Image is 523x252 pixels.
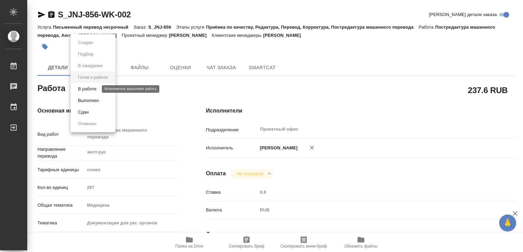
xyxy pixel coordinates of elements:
[76,39,95,46] button: Создан
[76,97,101,104] button: Выполнен
[76,85,98,93] button: В работе
[76,62,105,70] button: В ожидании
[76,108,91,116] button: Сдан
[76,120,98,128] button: Отменен
[76,74,110,81] button: Готов к работе
[76,50,96,58] button: Подбор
